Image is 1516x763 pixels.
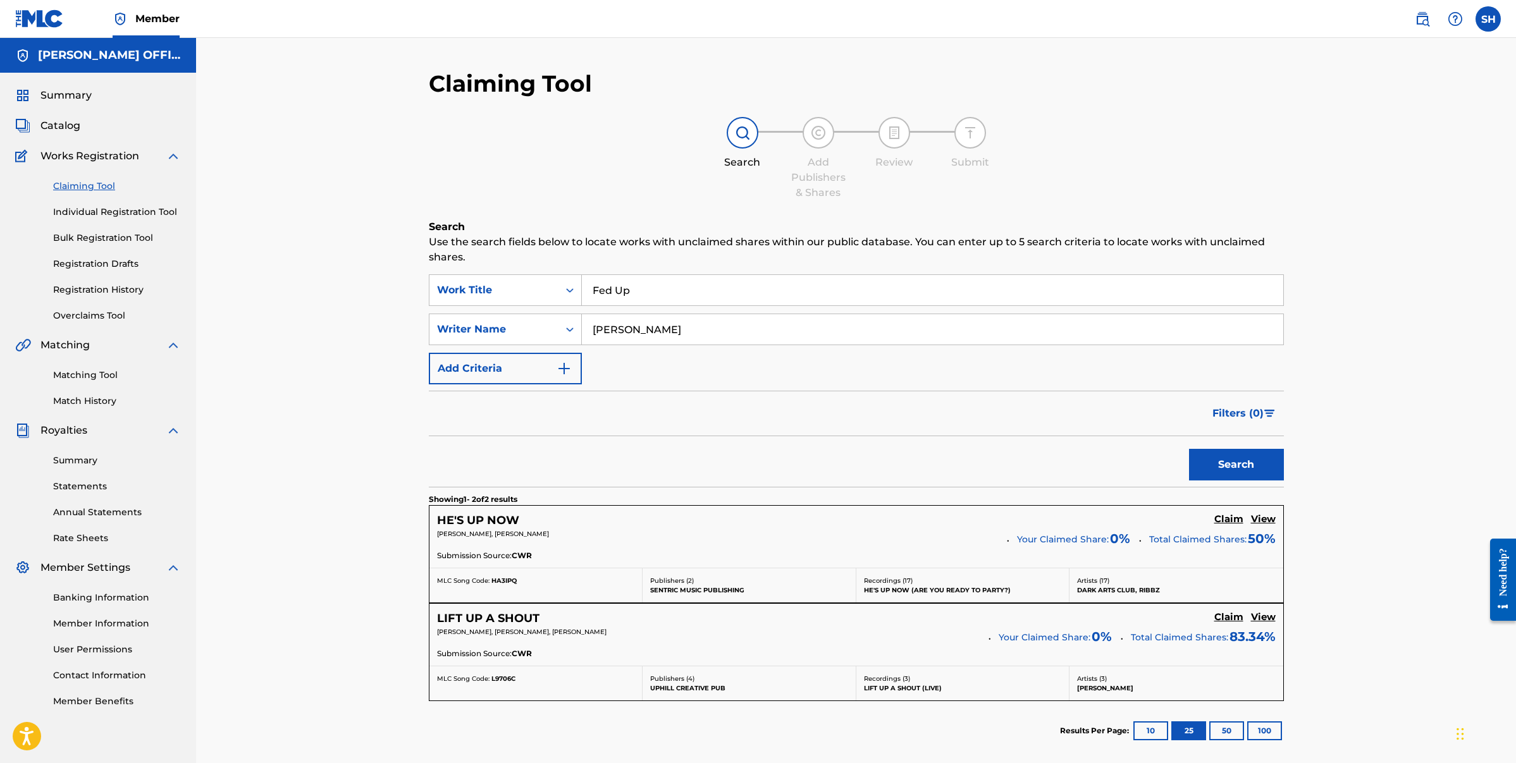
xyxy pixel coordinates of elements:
div: Review [863,155,926,170]
img: step indicator icon for Submit [963,125,978,140]
img: MLC Logo [15,9,64,28]
span: [PERSON_NAME], [PERSON_NAME], [PERSON_NAME] [437,628,607,636]
img: Royalties [15,423,30,438]
img: search [1415,11,1430,27]
div: Submit [939,155,1002,170]
h5: HE'S UP NOW [437,513,519,528]
img: Catalog [15,118,30,133]
a: Rate Sheets [53,532,181,545]
a: Statements [53,480,181,493]
a: Claiming Tool [53,180,181,193]
button: 25 [1171,721,1206,740]
span: [PERSON_NAME], [PERSON_NAME] [437,530,549,538]
span: CWR [512,550,532,561]
span: 0 % [1092,627,1112,646]
span: 0 % [1110,529,1130,548]
h5: LIFT UP A SHOUT [437,611,539,626]
p: LIFT UP A SHOUT (LIVE) [864,683,1062,693]
img: step indicator icon for Add Publishers & Shares [811,125,826,140]
img: expand [166,560,181,575]
span: Your Claimed Share: [1017,533,1109,546]
a: Annual Statements [53,506,181,519]
span: Royalties [40,423,87,438]
a: CatalogCatalog [15,118,80,133]
p: Showing 1 - 2 of 2 results [429,494,517,505]
img: expand [166,423,181,438]
iframe: Chat Widget [1453,702,1516,763]
a: Banking Information [53,591,181,604]
span: Member [135,11,180,26]
img: 9d2ae6d4665cec9f34b9.svg [557,361,572,376]
button: Filters (0) [1205,398,1284,429]
div: Help [1443,6,1468,32]
iframe: Resource Center [1481,528,1516,630]
p: Use the search fields below to locate works with unclaimed shares within our public database. You... [429,235,1284,265]
h5: Claim [1214,611,1243,623]
a: Overclaims Tool [53,309,181,322]
p: DARK ARTS CLUB, RIBBZ [1077,585,1276,595]
span: Your Claimed Share: [999,631,1090,644]
form: Search Form [429,274,1284,487]
span: Matching [40,338,90,353]
span: Submission Source: [437,648,512,659]
p: UPHILL CREATIVE PUB [650,683,848,693]
span: Filters ( 0 ) [1212,406,1264,421]
a: View [1251,611,1276,625]
img: Top Rightsholder [113,11,128,27]
p: Results Per Page: [1060,725,1132,736]
a: Individual Registration Tool [53,205,181,219]
p: [PERSON_NAME] [1077,683,1276,693]
button: 10 [1133,721,1168,740]
span: Member Settings [40,560,130,575]
p: Publishers ( 4 ) [650,674,848,683]
img: Accounts [15,48,30,63]
div: Writer Name [437,322,551,337]
button: Search [1189,449,1284,480]
div: User Menu [1476,6,1501,32]
h2: Claiming Tool [429,70,592,98]
span: CWR [512,648,532,659]
h6: Search [429,219,1284,235]
span: Total Claimed Shares: [1149,534,1247,545]
span: 83.34 % [1229,627,1276,646]
a: SummarySummary [15,88,92,103]
img: step indicator icon for Review [887,125,902,140]
a: Member Information [53,617,181,630]
span: Submission Source: [437,550,512,561]
a: Public Search [1410,6,1435,32]
a: Summary [53,454,181,467]
div: Drag [1457,715,1464,753]
span: Summary [40,88,92,103]
p: SENTRIC MUSIC PUBLISHING [650,585,848,595]
img: step indicator icon for Search [735,125,750,140]
a: User Permissions [53,643,181,656]
h5: SEAN HILL OFFICIAL MUSIC [38,48,181,63]
img: expand [166,149,181,164]
a: Contact Information [53,669,181,682]
a: Registration History [53,283,181,296]
button: 100 [1247,721,1282,740]
h5: Claim [1214,513,1243,525]
span: MLC Song Code: [437,577,490,585]
img: Works Registration [15,149,32,164]
img: help [1448,11,1463,27]
span: 50 % [1248,529,1276,548]
div: Add Publishers & Shares [787,155,850,200]
div: Search [711,155,774,170]
span: Works Registration [40,149,139,164]
button: 50 [1209,721,1244,740]
img: Member Settings [15,560,30,575]
button: Add Criteria [429,353,582,384]
span: MLC Song Code: [437,674,490,683]
p: Recordings ( 3 ) [864,674,1062,683]
a: View [1251,513,1276,527]
a: Matching Tool [53,369,181,382]
span: L9706C [491,674,515,683]
h5: View [1251,513,1276,525]
span: HA3IPQ [491,577,517,585]
div: Work Title [437,283,551,298]
a: Match History [53,394,181,408]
